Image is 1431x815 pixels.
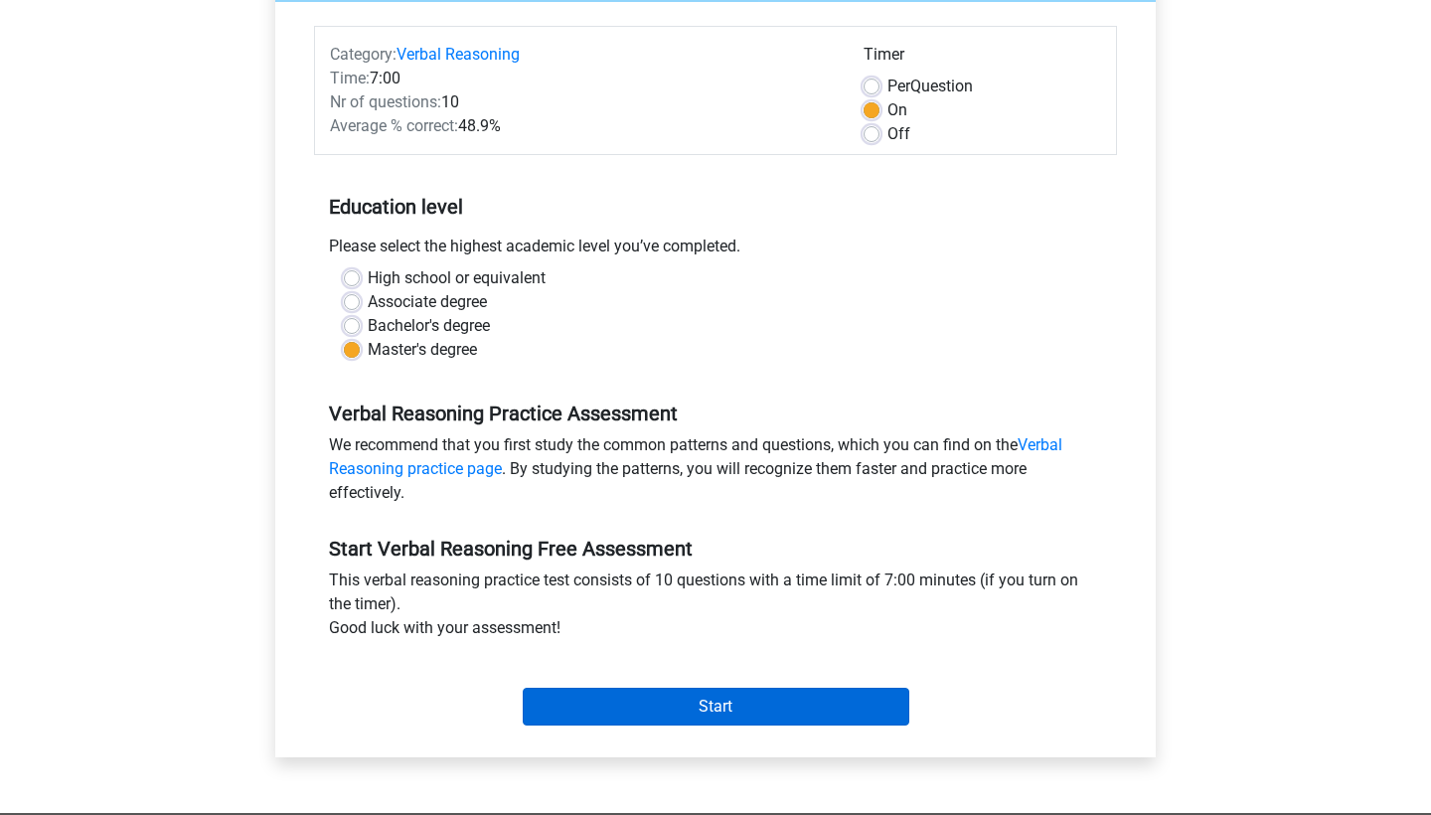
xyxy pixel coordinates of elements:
h5: Education level [329,187,1102,227]
label: On [887,98,907,122]
div: 10 [315,90,849,114]
div: 7:00 [315,67,849,90]
div: Timer [864,43,1101,75]
span: Average % correct: [330,116,458,135]
label: Associate degree [368,290,487,314]
h5: Start Verbal Reasoning Free Assessment [329,537,1102,561]
input: Start [523,688,909,726]
label: High school or equivalent [368,266,546,290]
a: Verbal Reasoning [397,45,520,64]
span: Nr of questions: [330,92,441,111]
span: Per [887,77,910,95]
div: We recommend that you first study the common patterns and questions, which you can find on the . ... [314,433,1117,513]
span: Time: [330,69,370,87]
label: Master's degree [368,338,477,362]
label: Bachelor's degree [368,314,490,338]
div: 48.9% [315,114,849,138]
label: Question [887,75,973,98]
label: Off [887,122,910,146]
h5: Verbal Reasoning Practice Assessment [329,402,1102,425]
div: This verbal reasoning practice test consists of 10 questions with a time limit of 7:00 minutes (i... [314,569,1117,648]
span: Category: [330,45,397,64]
div: Please select the highest academic level you’ve completed. [314,235,1117,266]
